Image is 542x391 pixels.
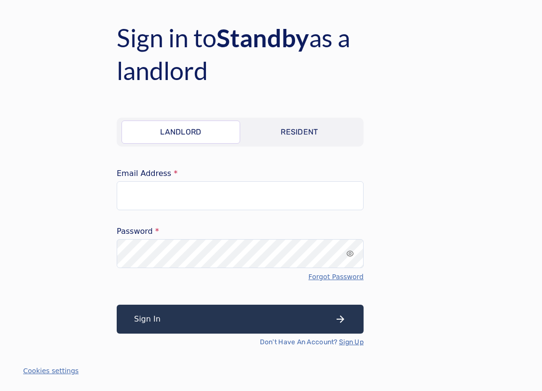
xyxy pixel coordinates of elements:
a: Sign Up [339,337,364,347]
a: Forgot Password [309,272,364,282]
span: Standby [217,23,309,53]
h4: Sign in to as a landlord [117,21,425,87]
p: Don't Have An Account? [260,337,364,347]
label: Email Address [117,170,364,177]
input: email [117,181,364,210]
label: Password [117,228,364,235]
p: Resident [281,126,318,138]
a: Landlord [122,121,240,144]
p: Landlord [160,126,202,138]
button: Sign In [117,305,364,334]
div: input icon [346,250,354,257]
a: Resident [240,121,359,144]
input: password [117,239,364,268]
button: Cookies settings [23,366,79,376]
